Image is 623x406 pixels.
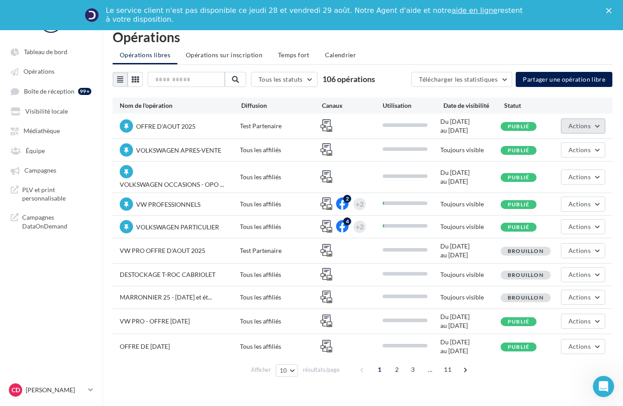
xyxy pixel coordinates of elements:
span: OFFRE DE [DATE] [120,343,170,350]
span: Actions [568,317,591,325]
span: Publié [508,201,529,208]
div: Toujours visible [440,270,501,279]
a: PLV et print personnalisable [5,182,97,206]
span: PLV et print personnalisable [22,185,91,203]
span: Médiathèque [24,127,60,135]
span: 3 [406,363,420,377]
span: Actions [568,122,591,130]
span: 11 [440,363,455,377]
span: Actions [568,343,591,350]
span: Publié [508,224,529,230]
button: Actions [561,219,605,234]
span: Opérations sur inscription [186,51,263,59]
span: Brouillon [508,248,544,254]
span: Tous les statuts [259,75,303,83]
div: Utilisation [383,101,443,110]
div: 4 [343,217,351,225]
button: Tous les statuts [251,72,317,87]
span: 10 [280,367,287,374]
button: Actions [561,118,605,134]
button: Actions [561,339,605,354]
span: ... [423,363,437,377]
span: Télécharger les statistiques [419,75,498,83]
span: VW PRO - OFFRE [DATE] [120,317,190,325]
div: 2 [343,195,351,203]
span: Brouillon [508,294,544,301]
div: Canaux [322,101,383,110]
span: VW PROFESSIONNELS [136,201,200,208]
button: Actions [561,197,605,212]
div: Du [DATE] au [DATE] [440,242,501,260]
div: Toujours visible [440,200,501,209]
div: Fermer [606,8,615,13]
span: Publié [508,147,529,154]
div: +2 [356,198,364,210]
div: Tous les affiliés [240,222,320,231]
a: Médiathèque [5,122,97,138]
div: Tous les affiliés [240,342,320,351]
span: Temps fort [278,51,310,59]
div: Diffusion [241,101,322,110]
button: Actions [561,267,605,282]
div: Test Partenaire [240,122,320,130]
div: +2 [356,221,364,233]
p: [PERSON_NAME] [26,386,85,394]
button: Actions [561,142,605,158]
span: Opérations [24,68,55,75]
a: Tableau de bord [5,43,97,59]
span: Actions [568,200,591,208]
a: Équipe [5,142,97,158]
div: Nom de l'opération [120,101,241,110]
span: Actions [568,223,591,230]
div: Du [DATE] au [DATE] [440,117,501,135]
div: Tous les affiliés [240,270,320,279]
a: Boîte de réception 99+ [5,83,97,99]
span: VOLKSWAGEN PARTICULIER [136,223,219,231]
span: VOLKSWAGEN APRES-VENTE [136,146,221,154]
button: Actions [561,314,605,329]
span: Actions [568,146,591,154]
button: Télécharger les statistiques [411,72,512,87]
span: Publié [508,343,529,350]
div: Opérations [113,30,612,43]
span: Actions [568,293,591,301]
span: VOLKSWAGEN OCCASIONS - OPO ... [120,181,224,188]
span: Campagnes [24,167,56,174]
img: Profile image for Service-Client [85,8,99,22]
span: Calendrier [325,51,357,59]
div: Toujours visible [440,293,501,302]
button: Actions [561,290,605,305]
span: 106 opérations [322,74,375,84]
div: Du [DATE] au [DATE] [440,338,501,355]
div: 99+ [78,88,91,95]
button: 10 [276,364,298,377]
span: VW PRO OFFRE D'AOUT 2025 [120,247,205,254]
div: Le service client n'est pas disponible ce jeudi 28 et vendredi 29 août. Notre Agent d'aide et not... [106,6,525,24]
div: Tous les affiliés [240,173,320,181]
div: Tous les affiliés [240,200,320,209]
span: résultats/page [303,366,340,374]
div: Tous les affiliés [240,146,320,154]
div: Tous les affiliés [240,293,320,302]
span: Visibilité locale [25,107,68,115]
span: 1 [372,363,387,377]
span: Campagnes DataOnDemand [22,213,91,230]
button: Actions [561,243,605,258]
span: Afficher [251,366,271,374]
div: Toujours visible [440,222,501,231]
span: Tableau de bord [24,48,67,55]
a: Opérations [5,63,97,79]
span: Brouillon [508,272,544,278]
span: Actions [568,247,591,254]
a: CD [PERSON_NAME] [7,382,95,398]
span: MARRONNIER 25 - [DATE] et ét... [120,293,212,301]
div: Date de visibilité [443,101,504,110]
span: Publié [508,318,529,325]
div: Statut [504,101,565,110]
span: Actions [568,173,591,181]
a: Campagnes DataOnDemand [5,209,97,234]
div: Test Partenaire [240,246,320,255]
button: Partager une opération libre [516,72,612,87]
span: Publié [508,123,529,130]
span: Boîte de réception [24,87,74,95]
